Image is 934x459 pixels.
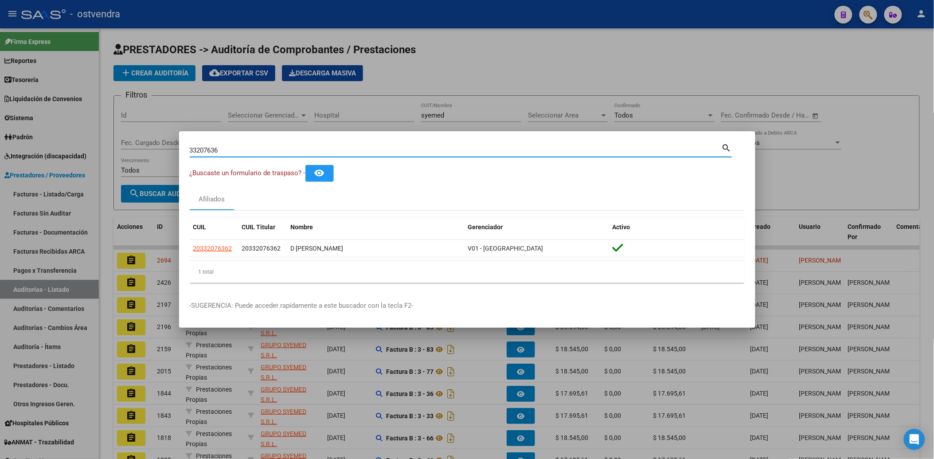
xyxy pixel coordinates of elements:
datatable-header-cell: Gerenciador [465,218,609,237]
span: Activo [613,224,630,231]
span: Nombre [291,224,313,231]
datatable-header-cell: Nombre [287,218,465,237]
div: Open Intercom Messenger [904,429,925,450]
datatable-header-cell: CUIL [190,218,238,237]
mat-icon: search [722,142,732,153]
span: 20332076362 [242,245,281,252]
p: -SUGERENCIA: Puede acceder rapidamente a este buscador con la tecla F2- [190,301,745,311]
div: 1 total [190,261,745,283]
span: ¿Buscaste un formulario de traspaso? - [190,169,305,177]
mat-icon: remove_red_eye [314,168,325,178]
datatable-header-cell: Activo [609,218,745,237]
span: Gerenciador [468,224,503,231]
datatable-header-cell: CUIL Titular [238,218,287,237]
span: V01 - [GEOGRAPHIC_DATA] [468,245,543,252]
span: 20332076362 [193,245,232,252]
div: Afiliados [199,194,225,204]
span: CUIL [193,224,207,231]
span: CUIL Titular [242,224,276,231]
div: D [PERSON_NAME] [291,243,461,254]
